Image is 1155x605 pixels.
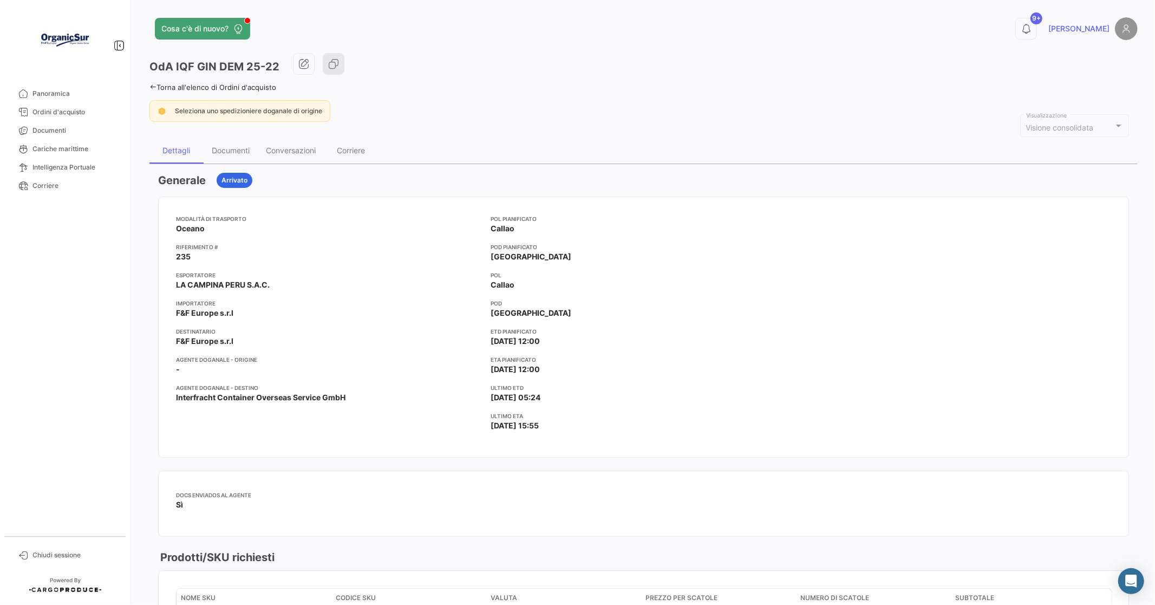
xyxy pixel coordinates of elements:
[491,251,571,262] span: [GEOGRAPHIC_DATA]
[491,364,540,375] span: [DATE] 12:00
[9,140,121,158] a: Cariche marittime
[149,83,276,92] a: Torna all'elenco di Ordini d'acquisto
[163,146,191,155] div: Dettagli
[336,593,376,603] span: Codice SKU
[32,162,117,172] span: Intelligenza Portuale
[9,103,121,121] a: Ordini d'acquisto
[955,593,994,603] span: Subtotale
[176,336,233,347] span: F&F Europe s.r.l
[491,299,797,308] app-card-info-title: POD
[491,214,797,223] app-card-info-title: POL pianificato
[158,173,206,188] h3: Generale
[337,146,365,155] div: Corriere
[9,158,121,177] a: Intelligenza Portuale
[155,18,250,40] button: Cosa c'è di nuovo?
[491,412,797,420] app-card-info-title: Ultimo ETA
[176,214,482,223] app-card-info-title: Modalità di trasporto
[491,355,797,364] app-card-info-title: ETA pianificato
[1118,568,1144,594] div: Abrir Intercom Messenger
[491,223,514,234] span: Callao
[175,107,322,115] span: Seleziona uno spedizioniere doganale di origine
[491,420,539,431] span: [DATE] 15:55
[176,327,482,336] app-card-info-title: Destinatario
[9,121,121,140] a: Documenti
[32,550,117,560] span: Chiudi sessione
[32,89,117,99] span: Panoramica
[38,13,92,67] img: Logo+OrganicSur.png
[491,327,797,336] app-card-info-title: ETD pianificato
[176,392,345,403] span: Interfracht Container Overseas Service GmbH
[491,392,540,403] span: [DATE] 05:24
[221,175,247,185] span: Arrivato
[800,593,869,603] span: Numero di Scatole
[176,383,482,392] app-card-info-title: Agente doganale - Destino
[176,279,270,290] span: LA CAMPINA PERU S.A.C.
[149,59,279,74] h3: OdA IQF GIN DEM 25-22
[161,23,229,34] span: Cosa c'è di nuovo?
[491,336,540,347] span: [DATE] 12:00
[176,491,644,499] app-card-info-title: DOCS ENVIADOS AL AGENTE
[645,593,717,603] span: Prezzo per Scatole
[266,146,316,155] div: Conversazioni
[491,383,797,392] app-card-info-title: Ultimo ETD
[212,146,250,155] div: Documenti
[32,107,117,117] span: Ordini d'acquisto
[32,181,117,191] span: Corriere
[32,126,117,135] span: Documenti
[491,279,514,290] span: Callao
[176,308,233,318] span: F&F Europe s.r.l
[176,243,482,251] app-card-info-title: Riferimento #
[181,593,216,603] span: Nome SKU
[9,84,121,103] a: Panoramica
[32,144,117,154] span: Cariche marittime
[491,243,797,251] app-card-info-title: POD pianificato
[9,177,121,195] a: Corriere
[176,355,482,364] app-card-info-title: Agente doganale - Origine
[491,271,797,279] app-card-info-title: POL
[176,500,183,509] span: Sì
[1115,17,1138,40] img: placeholder-user.png
[176,271,482,279] app-card-info-title: Esportatore
[1048,23,1110,34] span: [PERSON_NAME]
[176,364,180,375] span: -
[158,550,275,565] h3: Prodotti/SKU richiesti
[176,223,205,234] span: Oceano
[176,251,191,262] span: 235
[1026,123,1094,132] mat-select-trigger: Visione consolidata
[491,308,571,318] span: [GEOGRAPHIC_DATA]
[176,299,482,308] app-card-info-title: Importatore
[491,593,517,603] span: Valuta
